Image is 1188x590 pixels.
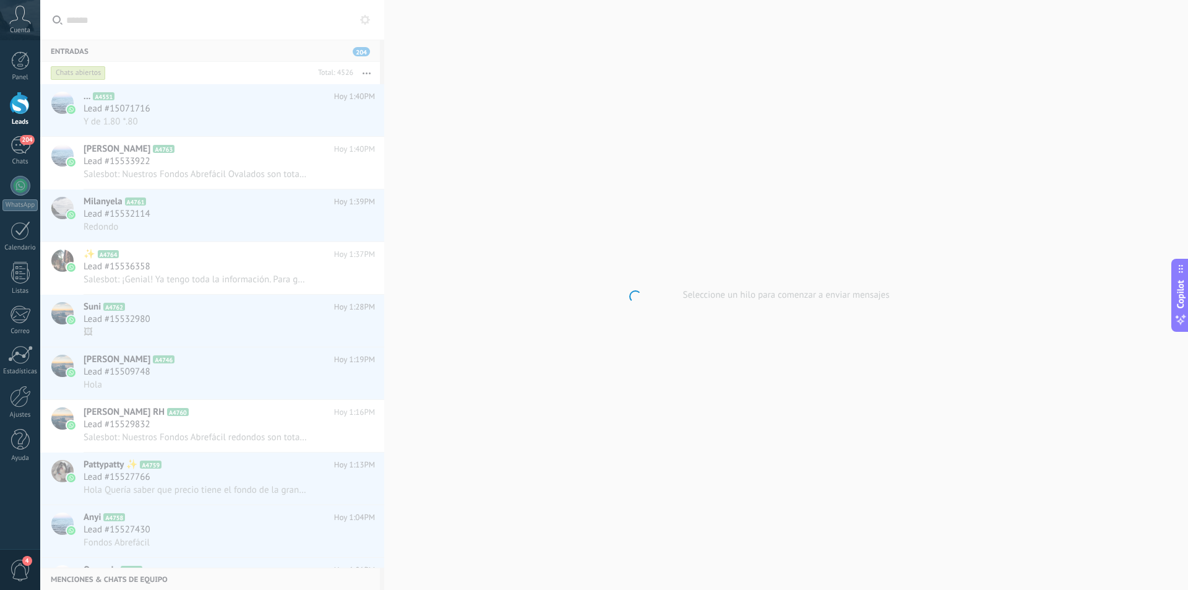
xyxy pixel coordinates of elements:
div: Ayuda [2,454,38,462]
span: Cuenta [10,27,30,35]
div: Chats [2,158,38,166]
div: Correo [2,328,38,336]
div: Ajustes [2,411,38,419]
div: Listas [2,287,38,295]
span: 4 [22,556,32,566]
div: WhatsApp [2,199,38,211]
div: Estadísticas [2,368,38,376]
div: Calendario [2,244,38,252]
div: Panel [2,74,38,82]
span: Copilot [1174,280,1187,308]
span: 204 [20,135,34,145]
div: Leads [2,118,38,126]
